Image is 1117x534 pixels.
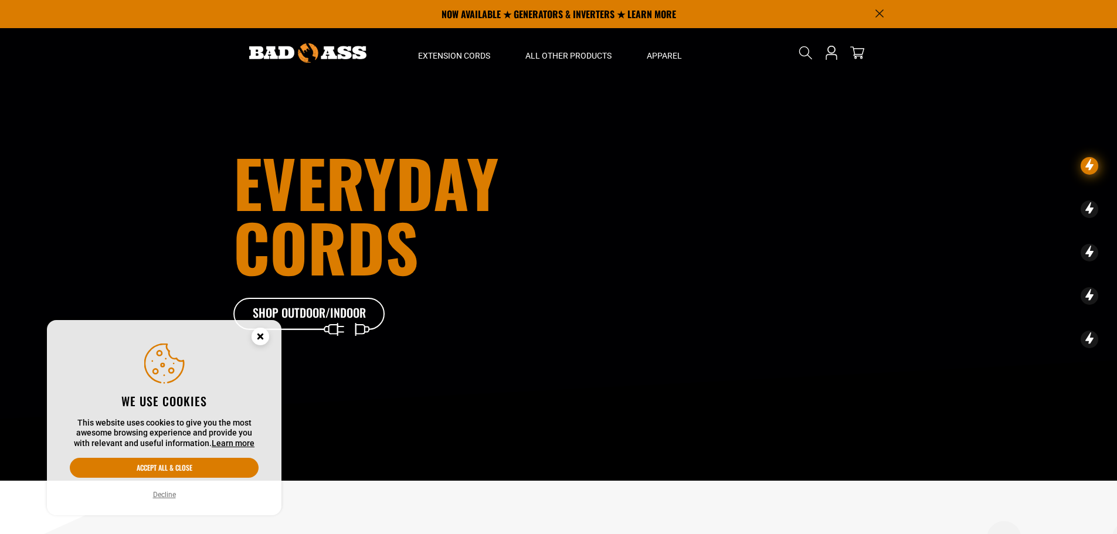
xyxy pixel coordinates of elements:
[212,438,254,448] a: Learn more
[508,28,629,77] summary: All Other Products
[796,43,815,62] summary: Search
[233,150,624,279] h1: Everyday cords
[647,50,682,61] span: Apparel
[233,298,386,331] a: Shop Outdoor/Indoor
[629,28,700,77] summary: Apparel
[70,418,259,449] p: This website uses cookies to give you the most awesome browsing experience and provide you with r...
[418,50,490,61] span: Extension Cords
[47,320,281,516] aside: Cookie Consent
[150,489,179,501] button: Decline
[249,43,366,63] img: Bad Ass Extension Cords
[70,393,259,409] h2: We use cookies
[400,28,508,77] summary: Extension Cords
[525,50,612,61] span: All Other Products
[70,458,259,478] button: Accept all & close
